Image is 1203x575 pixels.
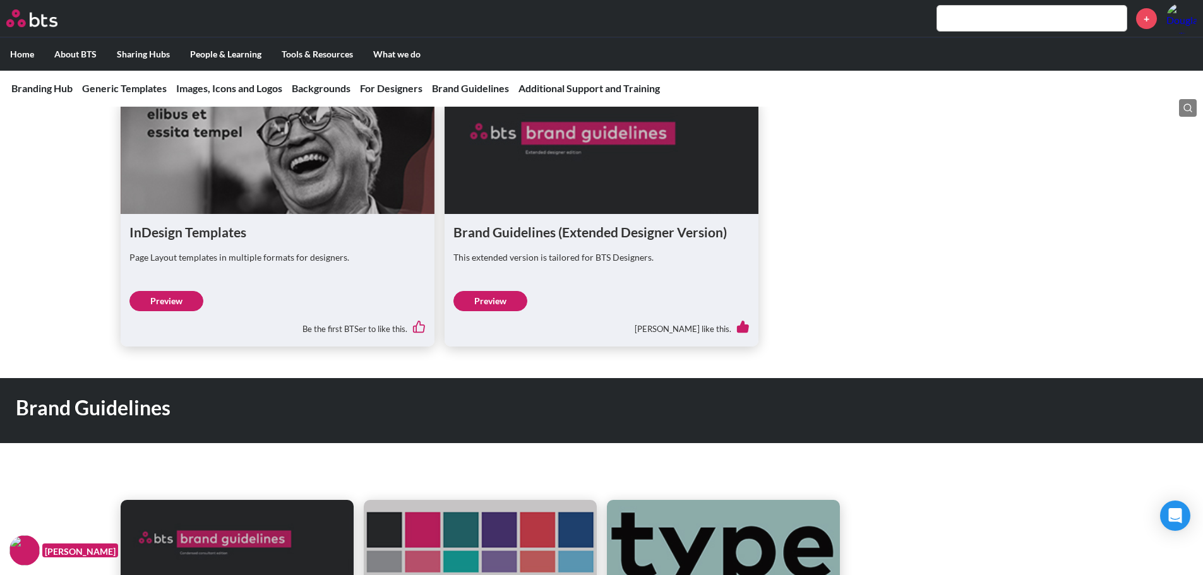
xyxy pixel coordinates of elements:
[1136,8,1157,29] a: +
[44,38,107,71] label: About BTS
[129,223,426,241] h1: InDesign Templates
[1166,3,1197,33] a: Profile
[360,82,422,94] a: For Designers
[453,223,750,241] h1: Brand Guidelines (Extended Designer Version)
[82,82,167,94] a: Generic Templates
[180,38,272,71] label: People & Learning
[6,9,81,27] a: Go home
[453,251,750,264] p: This extended version is tailored for BTS Designers.
[129,251,426,264] p: Page Layout templates in multiple formats for designers.
[363,38,431,71] label: What we do
[129,311,426,338] div: Be the first BTSer to like this.
[292,82,350,94] a: Backgrounds
[129,291,203,311] a: Preview
[453,311,750,338] div: [PERSON_NAME] like this.
[107,38,180,71] label: Sharing Hubs
[1160,501,1190,531] div: Open Intercom Messenger
[11,82,73,94] a: Branding Hub
[6,9,57,27] img: BTS Logo
[9,535,40,566] img: F
[432,82,509,94] a: Brand Guidelines
[16,394,835,422] h1: Brand Guidelines
[272,38,363,71] label: Tools & Resources
[42,543,118,558] figcaption: [PERSON_NAME]
[176,82,282,94] a: Images, Icons and Logos
[453,291,527,311] a: Preview
[518,82,660,94] a: Additional Support and Training
[1166,3,1197,33] img: Douglas Carrara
